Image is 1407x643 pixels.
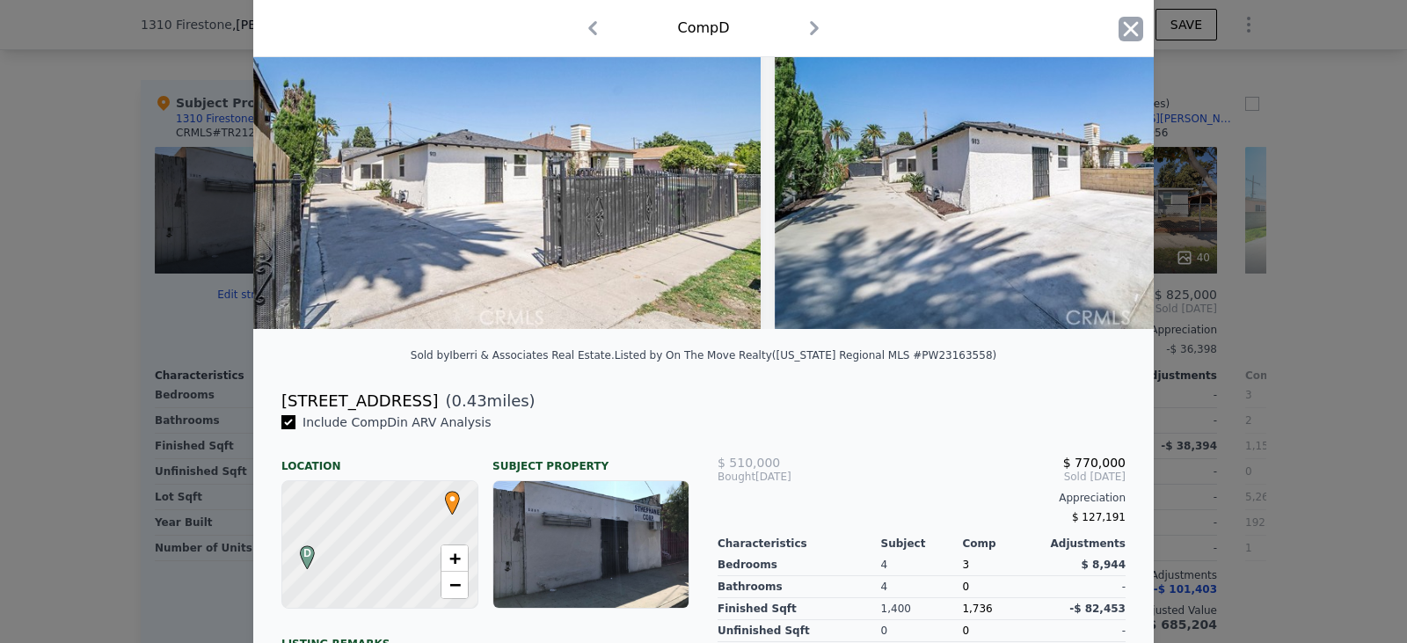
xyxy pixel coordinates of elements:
[881,620,963,642] div: 0
[881,598,963,620] div: 1,400
[962,603,992,615] span: 1,736
[881,576,963,598] div: 4
[441,486,464,512] span: •
[295,415,499,429] span: Include Comp D in ARV Analysis
[718,576,881,598] div: Bathrooms
[718,456,780,470] span: $ 510,000
[881,554,963,576] div: 4
[718,620,881,642] div: Unfinished Sqft
[1044,620,1126,642] div: -
[449,547,461,569] span: +
[718,554,881,576] div: Bedrooms
[718,470,755,484] span: Bought
[449,574,461,596] span: −
[295,545,306,556] div: D
[1072,511,1126,523] span: $ 127,191
[1044,576,1126,598] div: -
[492,445,689,473] div: Subject Property
[1082,559,1126,571] span: $ 8,944
[452,391,487,410] span: 0.43
[718,470,854,484] div: [DATE]
[718,537,881,551] div: Characteristics
[441,491,451,501] div: •
[1063,456,1126,470] span: $ 770,000
[295,545,319,561] span: D
[718,491,1126,505] div: Appreciation
[718,598,881,620] div: Finished Sqft
[962,625,969,637] span: 0
[281,389,438,413] div: [STREET_ADDRESS]
[1069,603,1126,615] span: -$ 82,453
[441,545,468,572] a: Zoom in
[438,389,535,413] span: ( miles)
[881,537,963,551] div: Subject
[615,349,996,362] div: Listed by On The Move Realty ([US_STATE] Regional MLS #PW23163558)
[962,559,969,571] span: 3
[962,537,1044,551] div: Comp
[854,470,1126,484] span: Sold [DATE]
[677,18,729,39] div: Comp D
[1044,537,1126,551] div: Adjustments
[281,445,478,473] div: Location
[962,576,1044,598] div: 0
[441,572,468,598] a: Zoom out
[411,349,615,362] div: Sold by Iberri & Associates Real Estate .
